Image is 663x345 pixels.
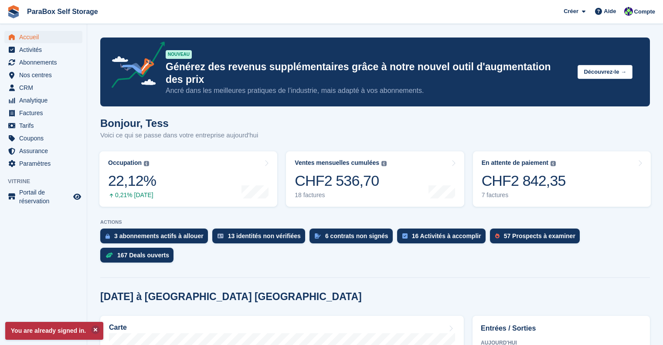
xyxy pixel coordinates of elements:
h2: [DATE] à [GEOGRAPHIC_DATA] [GEOGRAPHIC_DATA] [100,291,362,303]
a: Boutique d'aperçu [72,191,82,202]
div: 22,12% [108,172,156,190]
span: Compte [634,7,655,16]
p: ACTIONS [100,219,650,225]
img: task-75834270c22a3079a89374b754ae025e5fb1db73e45f91037f5363f120a921f8.svg [402,233,408,239]
div: 57 Prospects à examiner [504,232,575,239]
div: 6 contrats non signés [325,232,388,239]
a: menu [4,107,82,119]
span: Assurance [19,145,71,157]
a: menu [4,94,82,106]
div: Occupation [108,159,142,167]
div: CHF2 536,70 [295,172,387,190]
span: Paramètres [19,157,71,170]
a: 57 Prospects à examiner [490,229,584,248]
img: Tess Bédat [624,7,633,16]
a: menu [4,31,82,43]
a: En attente de paiement CHF2 842,35 7 factures [473,151,651,207]
div: 18 factures [295,191,387,199]
a: menu [4,56,82,68]
a: Occupation 22,12% 0,21% [DATE] [99,151,277,207]
a: menu [4,44,82,56]
a: 6 contrats non signés [309,229,397,248]
a: menu [4,145,82,157]
span: CRM [19,82,71,94]
div: 3 abonnements actifs à allouer [114,232,204,239]
div: Ventes mensuelles cumulées [295,159,379,167]
h2: Carte [109,324,127,331]
a: menu [4,82,82,94]
p: Générez des revenus supplémentaires grâce à notre nouvel outil d'augmentation des prix [166,61,571,86]
h1: Bonjour, Tess [100,117,258,129]
a: Ventes mensuelles cumulées CHF2 536,70 18 factures [286,151,464,207]
img: prospect-51fa495bee0391a8d652442698ab0144808aea92771e9ea1ae160a38d050c398.svg [495,233,500,239]
img: icon-info-grey-7440780725fd019a000dd9b08b2336e03edf1995a4989e88bcd33f0948082b44.svg [144,161,149,166]
div: 167 Deals ouverts [117,252,169,259]
span: Analytique [19,94,71,106]
div: CHF2 842,35 [482,172,566,190]
img: active_subscription_to_allocate_icon-d502201f5373d7db506a760aba3b589e785aa758c864c3986d89f69b8ff3... [105,233,110,239]
span: Tarifs [19,120,71,132]
a: 13 identités non vérifiées [212,229,309,248]
p: Voici ce qui se passe dans votre entreprise aujourd'hui [100,130,258,140]
a: 3 abonnements actifs à allouer [100,229,212,248]
div: 16 Activités à accomplir [412,232,481,239]
img: verify_identity-adf6edd0f0f0b5bbfe63781bf79b02c33cf7c696d77639b501bdc392416b5a36.svg [218,233,224,239]
span: Créer [564,7,578,16]
span: Vitrine [8,177,87,186]
a: menu [4,120,82,132]
div: NOUVEAU [166,50,192,59]
div: 0,21% [DATE] [108,191,156,199]
span: Activités [19,44,71,56]
span: Coupons [19,132,71,144]
img: stora-icon-8386f47178a22dfd0bd8f6a31ec36ba5ce8667c1dd55bd0f319d3a0aa187defe.svg [7,5,20,18]
div: 13 identités non vérifiées [228,232,301,239]
a: menu [4,157,82,170]
a: menu [4,69,82,81]
img: price-adjustments-announcement-icon-8257ccfd72463d97f412b2fc003d46551f7dbcb40ab6d574587a9cd5c0d94... [104,41,165,91]
img: deal-1b604bf984904fb50ccaf53a9ad4b4a5d6e5aea283cecdc64d6e3604feb123c2.svg [105,252,113,258]
span: Abonnements [19,56,71,68]
img: icon-info-grey-7440780725fd019a000dd9b08b2336e03edf1995a4989e88bcd33f0948082b44.svg [551,161,556,166]
a: menu [4,132,82,144]
span: Accueil [19,31,71,43]
img: icon-info-grey-7440780725fd019a000dd9b08b2336e03edf1995a4989e88bcd33f0948082b44.svg [381,161,387,166]
a: 16 Activités à accomplir [397,229,490,248]
span: Nos centres [19,69,71,81]
div: En attente de paiement [482,159,548,167]
img: contract_signature_icon-13c848040528278c33f63329250d36e43548de30e8caae1d1a13099fd9432cc5.svg [315,233,321,239]
div: 7 factures [482,191,566,199]
p: You are already signed in. [5,322,103,340]
h2: Entrées / Sorties [481,323,642,334]
button: Découvrez-le → [578,65,632,79]
a: 167 Deals ouverts [100,248,178,267]
span: Portail de réservation [19,188,71,205]
span: Factures [19,107,71,119]
span: Aide [604,7,616,16]
a: menu [4,188,82,205]
a: ParaBox Self Storage [24,4,102,19]
p: Ancré dans les meilleures pratiques de l’industrie, mais adapté à vos abonnements. [166,86,571,96]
